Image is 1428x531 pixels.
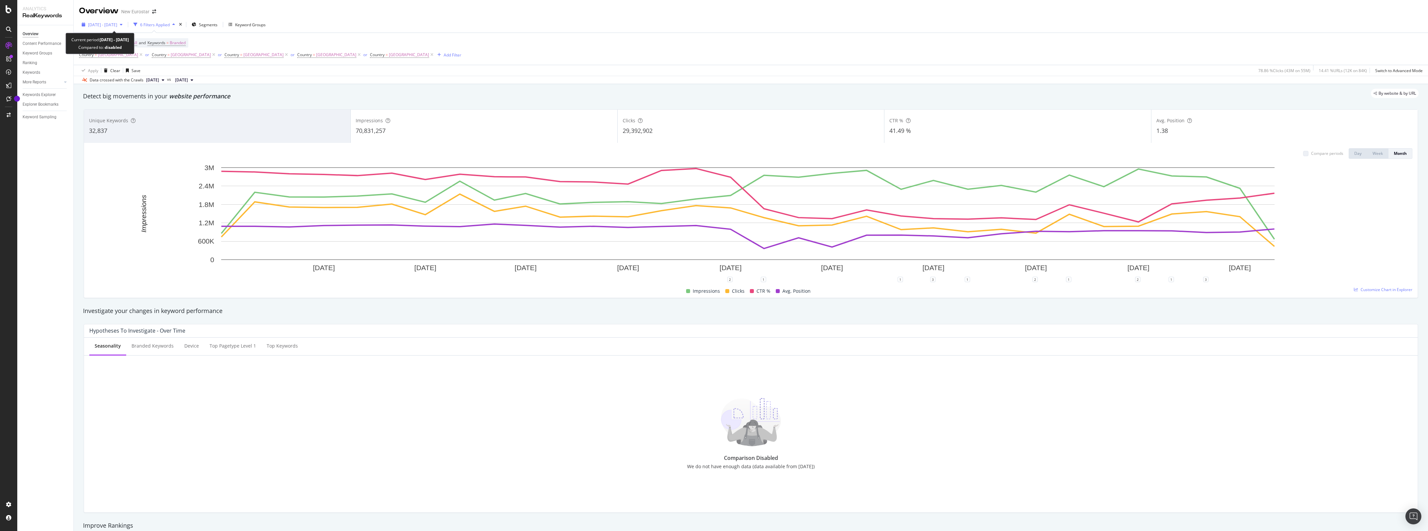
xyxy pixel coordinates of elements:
[363,52,367,58] button: or
[145,52,149,57] div: or
[515,264,537,271] text: [DATE]
[240,52,242,57] span: =
[210,256,214,264] text: 0
[23,114,69,121] a: Keyword Sampling
[898,277,903,282] div: 1
[218,52,222,58] button: or
[720,264,742,271] text: [DATE]
[243,50,284,59] span: [GEOGRAPHIC_DATA]
[88,68,98,73] div: Apply
[1311,151,1343,156] div: Compare periods
[95,343,121,349] div: Seasonality
[166,40,169,46] span: =
[23,40,69,47] a: Content Performance
[184,343,199,349] div: Device
[178,21,183,28] div: times
[218,52,222,57] div: or
[132,68,140,73] div: Save
[1405,508,1421,524] div: Open Intercom Messenger
[140,195,147,233] text: Impressions
[617,264,639,271] text: [DATE]
[199,201,214,208] text: 1.8M
[693,287,720,295] span: Impressions
[23,5,68,12] div: Analytics
[757,287,770,295] span: CTR %
[1354,151,1362,156] div: Day
[1373,65,1423,76] button: Switch to Advanced Mode
[930,277,936,282] div: 3
[131,19,178,30] button: 6 Filters Applied
[1388,148,1412,159] button: Month
[414,264,436,271] text: [DATE]
[199,22,218,28] span: Segments
[189,19,220,30] button: Segments
[821,264,843,271] text: [DATE]
[23,69,40,76] div: Keywords
[370,52,385,57] span: Country
[88,22,117,28] span: [DATE] - [DATE]
[133,38,137,48] span: All
[761,277,766,282] div: 1
[291,52,295,58] button: or
[23,59,37,66] div: Ranking
[147,40,165,46] span: Keywords
[23,101,69,108] a: Explorer Bookmarks
[14,96,20,102] div: Tooltip anchor
[140,22,170,28] div: 6 Filters Applied
[145,52,149,58] button: or
[23,59,69,66] a: Ranking
[79,19,125,30] button: [DATE] - [DATE]
[297,52,312,57] span: Country
[889,127,911,135] span: 41.49 %
[313,52,315,57] span: =
[104,45,122,50] b: disabled
[235,22,266,28] div: Keyword Groups
[1203,277,1208,282] div: 3
[23,91,56,98] div: Keywords Explorer
[143,76,167,84] button: [DATE]
[132,343,174,349] div: Branded Keywords
[1025,264,1047,271] text: [DATE]
[121,8,149,15] div: New Eurostar
[1371,89,1419,98] div: legacy label
[152,9,156,14] div: arrow-right-arrow-left
[205,164,214,171] text: 3M
[23,114,56,121] div: Keyword Sampling
[1361,287,1412,292] span: Customize Chart in Explorer
[623,127,653,135] span: 29,392,902
[1379,91,1416,95] span: By website & by URL
[171,50,211,59] span: [GEOGRAPHIC_DATA]
[923,264,944,271] text: [DATE]
[23,101,58,108] div: Explorer Bookmarks
[89,164,1406,279] svg: A chart.
[727,277,733,282] div: 2
[1354,287,1412,292] a: Customize Chart in Explorer
[267,343,298,349] div: Top Keywords
[23,79,62,86] a: More Reports
[172,76,196,84] button: [DATE]
[444,52,461,58] div: Add Filter
[724,454,778,462] div: Comparison Disabled
[363,52,367,57] div: or
[1349,148,1367,159] button: Day
[89,117,128,124] span: Unique Keywords
[90,77,143,83] div: Data crossed with the Crawls
[226,19,268,30] button: Keyword Groups
[782,287,811,295] span: Avg. Position
[89,127,107,135] span: 32,837
[316,50,356,59] span: [GEOGRAPHIC_DATA]
[435,51,461,59] button: Add Filter
[83,307,1419,315] div: Investigate your changes in keyword performance
[198,237,214,245] text: 600K
[623,117,635,124] span: Clicks
[687,463,815,470] div: We do not have enough data (data available from [DATE])
[146,77,159,83] span: 2024 Dec. 1st
[98,50,138,59] span: [GEOGRAPHIC_DATA]
[1367,148,1388,159] button: Week
[313,264,335,271] text: [DATE]
[23,31,39,38] div: Overview
[95,52,97,57] span: =
[210,343,256,349] div: Top pagetype Level 1
[1135,277,1140,282] div: 2
[23,50,69,57] a: Keyword Groups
